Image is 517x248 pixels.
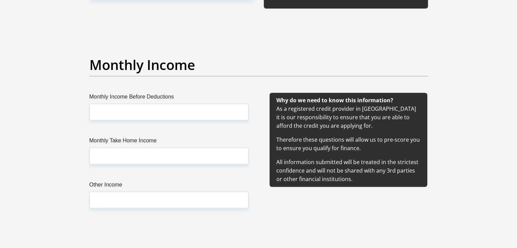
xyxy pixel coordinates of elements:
input: Monthly Take Home Income [89,147,248,164]
b: Why do we need to know this information? [276,96,393,104]
h2: Monthly Income [89,57,428,73]
input: Other Income [89,192,248,208]
label: Monthly Income Before Deductions [89,93,248,104]
label: Monthly Take Home Income [89,137,248,147]
span: As a registered credit provider in [GEOGRAPHIC_DATA] it is our responsibility to ensure that you ... [276,96,420,183]
label: Other Income [89,181,248,192]
input: Monthly Income Before Deductions [89,104,248,120]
